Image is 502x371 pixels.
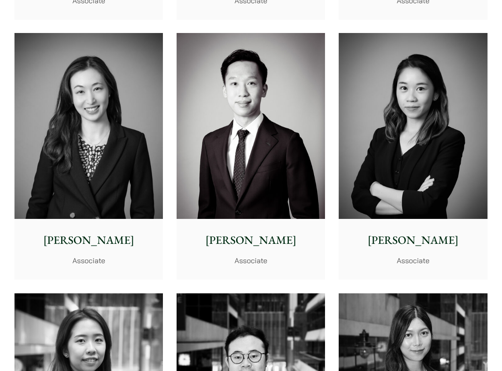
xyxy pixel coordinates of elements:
[339,33,487,280] a: [PERSON_NAME] Associate
[177,33,325,280] a: [PERSON_NAME] Associate
[21,255,156,266] p: Associate
[21,232,156,249] p: [PERSON_NAME]
[183,232,319,249] p: [PERSON_NAME]
[14,33,163,280] a: [PERSON_NAME] Associate
[345,255,481,266] p: Associate
[345,232,481,249] p: [PERSON_NAME]
[183,255,319,266] p: Associate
